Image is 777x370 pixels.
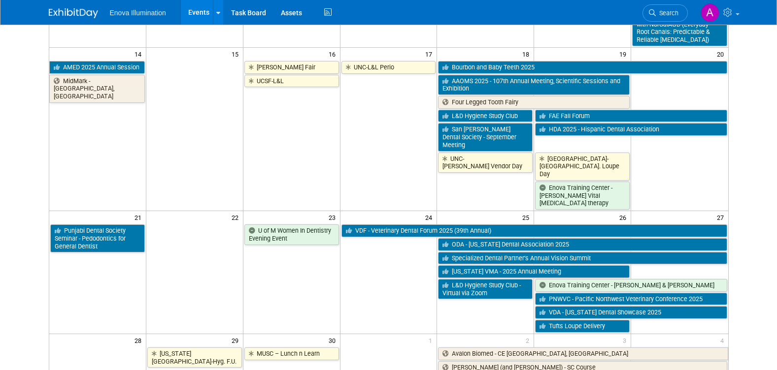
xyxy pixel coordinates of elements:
a: UNC-L&L Perio [341,61,436,74]
a: AMED 2025 Annual Session [49,61,145,74]
a: L&D Hygiene Study Club - Virtual via Zoom [438,279,533,299]
a: AAOMS 2025 - 107th Annual Meeting, Scientific Sessions and Exhibition [438,75,630,95]
span: 4 [719,334,728,346]
span: 17 [424,48,437,60]
span: 18 [521,48,534,60]
a: Enova Training Center - [PERSON_NAME] Vital [MEDICAL_DATA] therapy [535,182,630,210]
a: PNWVC - Pacific Northwest Veterinary Conference 2025 [535,293,727,306]
a: Bourbon and Baby Teeth 2025 [438,61,727,74]
a: [GEOGRAPHIC_DATA]-[GEOGRAPHIC_DATA]. Loupe Day [535,153,630,181]
a: UCSF-L&L [244,75,339,88]
a: Specialized Dental Partner’s Annual Vision Summit [438,252,727,265]
img: Andrea Miller [701,3,719,22]
span: 30 [328,334,340,346]
a: [US_STATE] VMA - 2025 Annual Meeting [438,265,630,278]
span: 24 [424,211,437,223]
span: 29 [231,334,243,346]
a: Four Legged Tooth Fairy [438,96,630,109]
span: 22 [231,211,243,223]
span: 19 [618,48,631,60]
a: [PERSON_NAME] - Course with NorCalAGD (Everyday Root Canals: Predictable & Reliable [MEDICAL_DATA]) [632,10,727,46]
span: 23 [328,211,340,223]
a: [PERSON_NAME] Fair [244,61,339,74]
span: 25 [521,211,534,223]
a: VDA - [US_STATE] Dental Showcase 2025 [535,306,727,319]
a: San [PERSON_NAME] Dental Society - September Meeting [438,123,533,151]
a: L&D Hygiene Study Club [438,110,533,123]
span: 15 [231,48,243,60]
span: 21 [134,211,146,223]
a: UNC-[PERSON_NAME] Vendor Day [438,153,533,173]
span: 16 [328,48,340,60]
span: 20 [716,48,728,60]
span: 2 [525,334,534,346]
a: Punjabi Dental Society Seminar - Pedodontics for General Dentist [50,224,145,252]
span: 27 [716,211,728,223]
span: 3 [622,334,631,346]
span: 26 [618,211,631,223]
span: Search [656,9,678,17]
img: ExhibitDay [49,8,98,18]
a: ODA - [US_STATE] Dental Association 2025 [438,238,727,251]
span: 14 [134,48,146,60]
a: Search [642,4,688,22]
a: U of M Women In Dentistry Evening Event [244,224,339,245]
a: Enova Training Center - [PERSON_NAME] & [PERSON_NAME] [535,279,727,292]
a: HDA 2025 - Hispanic Dental Association [535,123,727,136]
a: [US_STATE][GEOGRAPHIC_DATA]-Hyg. F.U. [147,347,242,368]
a: MUSC – Lunch n Learn [244,347,339,360]
a: MidMark - [GEOGRAPHIC_DATA], [GEOGRAPHIC_DATA] [49,75,145,103]
a: Avalon Biomed - CE [GEOGRAPHIC_DATA], [GEOGRAPHIC_DATA] [438,347,728,360]
span: 1 [428,334,437,346]
span: Enova Illumination [110,9,166,17]
a: FAE Fall Forum [535,110,727,123]
a: VDF - Veterinary Dental Forum 2025 (39th Annual) [341,224,727,237]
a: Tufts Loupe Delivery [535,320,630,333]
span: 28 [134,334,146,346]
